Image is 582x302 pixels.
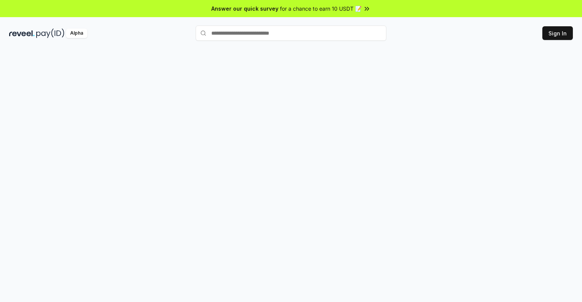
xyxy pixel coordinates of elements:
[66,29,87,38] div: Alpha
[211,5,278,13] span: Answer our quick survey
[36,29,64,38] img: pay_id
[9,29,35,38] img: reveel_dark
[280,5,362,13] span: for a chance to earn 10 USDT 📝
[542,26,573,40] button: Sign In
